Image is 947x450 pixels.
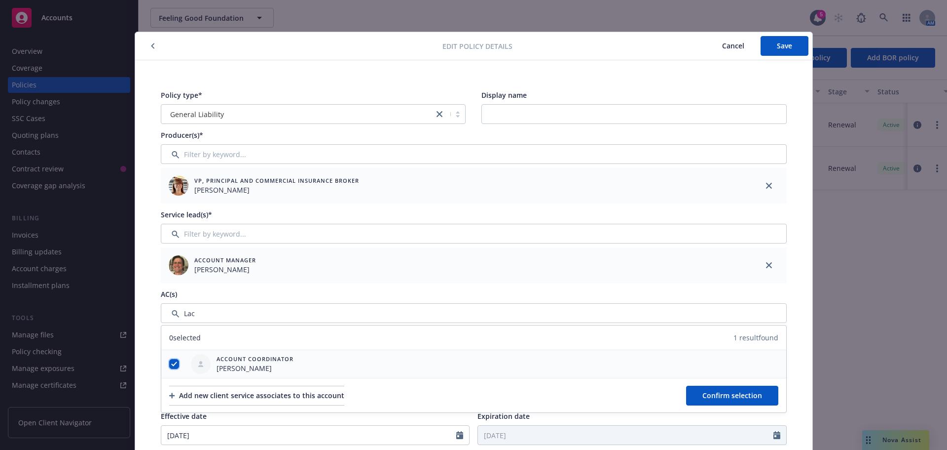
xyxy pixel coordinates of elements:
span: Save [777,41,792,50]
a: close [434,108,445,120]
a: close [763,180,775,192]
span: Effective date [161,411,207,421]
span: Cancel [722,41,744,50]
input: Filter by keyword... [161,303,787,323]
button: Save [761,36,808,56]
div: Add new client service associates to this account [169,386,344,405]
span: Service lead(s)* [161,210,212,219]
input: Filter by keyword... [161,224,787,244]
span: [PERSON_NAME] [194,264,256,275]
span: 0 selected [169,332,201,343]
span: AC(s) [161,289,177,299]
button: Add new client service associates to this account [169,386,344,406]
span: Expiration date [477,411,530,421]
span: [PERSON_NAME] [217,363,293,373]
a: close [763,259,775,271]
input: MM/DD/YYYY [161,426,457,445]
span: General Liability [166,109,429,120]
span: Account Coordinator [217,355,293,363]
span: General Liability [170,109,224,120]
button: Confirm selection [686,386,778,406]
svg: Calendar [773,431,780,439]
span: Policy type* [161,90,202,100]
input: Filter by keyword... [161,144,787,164]
input: MM/DD/YYYY [478,426,773,445]
span: VP, Principal and Commercial Insurance Broker [194,176,359,185]
span: Account Manager [194,256,256,264]
span: Confirm selection [702,391,762,400]
svg: Calendar [456,431,463,439]
span: Display name [481,90,527,100]
img: employee photo [169,255,188,275]
span: Producer(s)* [161,130,203,140]
img: employee photo [169,176,188,196]
span: [PERSON_NAME] [194,185,359,195]
span: 1 result found [733,332,778,343]
span: Edit policy details [442,41,512,51]
button: Cancel [706,36,761,56]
